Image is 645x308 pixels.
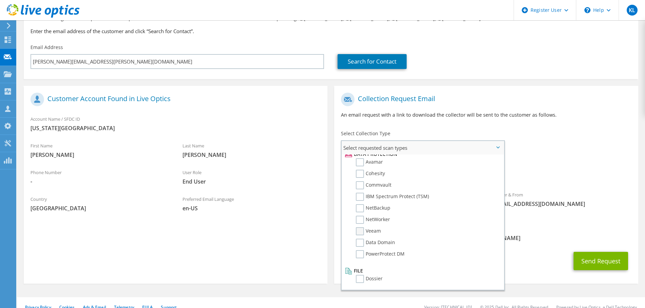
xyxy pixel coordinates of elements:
label: Avamar [356,158,383,166]
label: NetBackup [356,204,390,212]
span: End User [182,178,321,185]
span: [US_STATE][GEOGRAPHIC_DATA] [30,124,321,132]
label: Veeam [356,227,381,235]
label: Select Collection Type [341,130,390,137]
span: [PERSON_NAME] [182,151,321,159]
label: NetWorker [356,216,390,224]
h3: Enter the email address of the customer and click “Search for Contact”. [30,27,631,35]
div: Country [24,192,176,215]
label: Cohesity [356,170,385,178]
span: en-US [182,205,321,212]
label: Data Domain [356,239,395,247]
div: Last Name [176,139,328,162]
svg: \n [584,7,590,13]
span: [PERSON_NAME] [30,151,169,159]
span: [EMAIL_ADDRESS][DOMAIN_NAME] [493,200,631,208]
h1: Collection Request Email [341,93,628,106]
div: Sender & From [486,188,638,211]
div: User Role [176,165,328,189]
p: An email request with a link to download the collector will be sent to the customer as follows. [341,111,631,119]
label: Dossier [356,275,383,283]
div: Phone Number [24,165,176,189]
div: CC & Reply To [334,222,638,245]
label: Commvault [356,181,391,189]
div: Account Name / SFDC ID [24,112,327,135]
span: - [30,178,169,185]
button: Send Request [574,252,628,270]
label: PowerProtect DM [356,250,405,258]
span: Select requested scan types [342,141,504,155]
h1: Customer Account Found in Live Optics [30,93,317,106]
li: File [343,267,500,275]
div: To [334,188,486,218]
span: KL [627,5,638,16]
div: First Name [24,139,176,162]
div: Requested Collections [334,157,638,184]
div: Preferred Email Language [176,192,328,215]
span: [GEOGRAPHIC_DATA] [30,205,169,212]
label: IBM Spectrum Protect (TSM) [356,193,429,201]
label: Email Address [30,44,63,51]
a: Search for Contact [338,54,407,69]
